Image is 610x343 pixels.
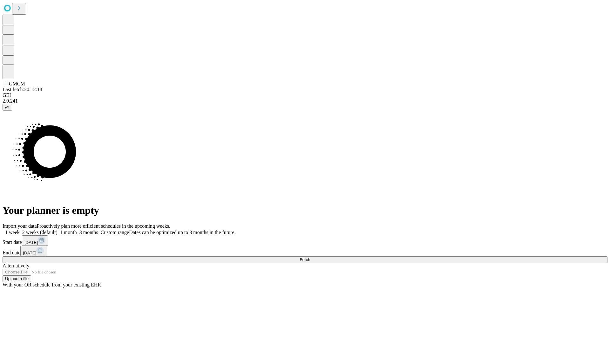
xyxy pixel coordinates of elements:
[5,230,20,235] span: 1 week
[3,87,42,92] span: Last fetch: 20:12:18
[3,104,12,111] button: @
[37,223,170,229] span: Proactively plan more efficient schedules in the upcoming weeks.
[22,230,58,235] span: 2 weeks (default)
[20,246,46,256] button: [DATE]
[22,235,48,246] button: [DATE]
[101,230,129,235] span: Custom range
[5,105,10,110] span: @
[3,235,607,246] div: Start date
[3,282,101,287] span: With your OR schedule from your existing EHR
[3,223,37,229] span: Import your data
[24,240,38,245] span: [DATE]
[9,81,25,86] span: GMCM
[3,205,607,216] h1: Your planner is empty
[23,251,36,255] span: [DATE]
[3,246,607,256] div: End date
[3,275,31,282] button: Upload a file
[3,256,607,263] button: Fetch
[300,257,310,262] span: Fetch
[3,98,607,104] div: 2.0.241
[79,230,98,235] span: 3 months
[129,230,235,235] span: Dates can be optimized up to 3 months in the future.
[3,263,29,268] span: Alternatively
[3,92,607,98] div: GEI
[60,230,77,235] span: 1 month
